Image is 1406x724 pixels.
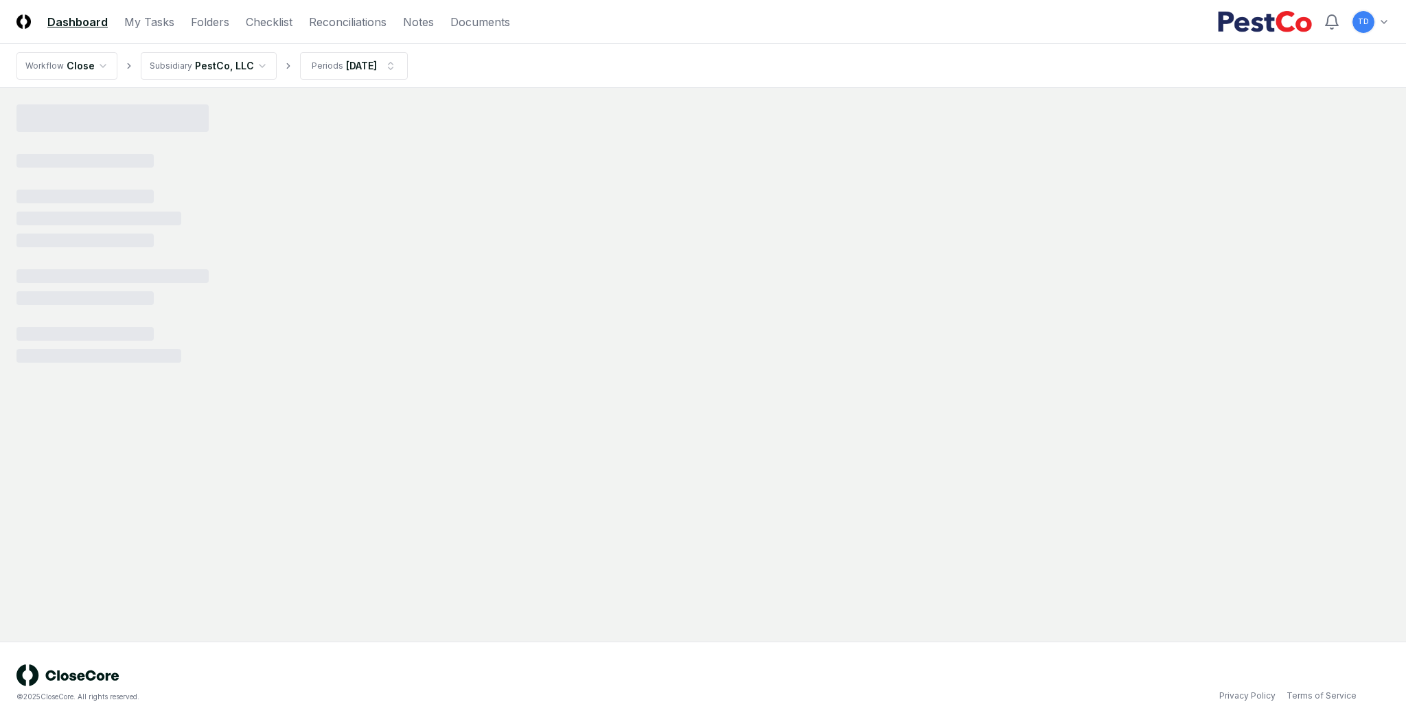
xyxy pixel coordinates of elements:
a: Dashboard [47,14,108,30]
nav: breadcrumb [16,52,408,80]
div: [DATE] [346,58,377,73]
img: logo [16,664,119,686]
img: Logo [16,14,31,29]
div: Subsidiary [150,60,192,72]
img: PestCo logo [1217,11,1313,33]
a: Terms of Service [1287,690,1357,702]
button: Periods[DATE] [300,52,408,80]
button: TD [1351,10,1376,34]
a: Checklist [246,14,292,30]
a: My Tasks [124,14,174,30]
div: © 2025 CloseCore. All rights reserved. [16,692,703,702]
a: Notes [403,14,434,30]
a: Documents [450,14,510,30]
span: TD [1358,16,1369,27]
a: Privacy Policy [1219,690,1276,702]
a: Reconciliations [309,14,387,30]
a: Folders [191,14,229,30]
div: Periods [312,60,343,72]
div: Workflow [25,60,64,72]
